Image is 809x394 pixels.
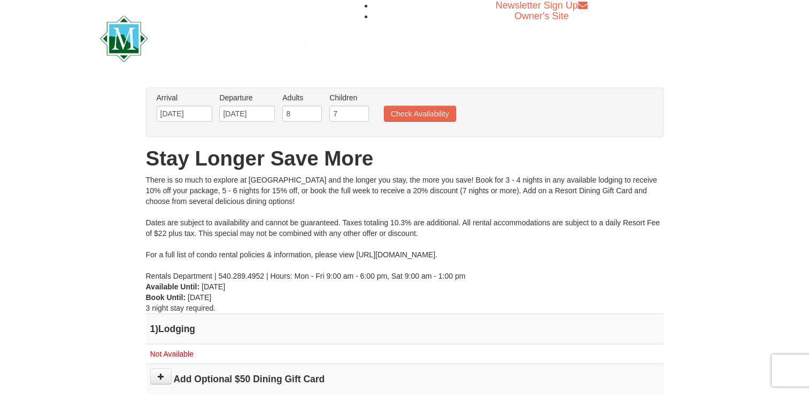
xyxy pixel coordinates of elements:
strong: Book Until: [146,293,186,302]
img: Massanutten Resort Logo [100,15,345,62]
label: Departure [219,92,275,103]
div: There is so much to explore at [GEOGRAPHIC_DATA] and the longer you stay, the more you save! Book... [146,175,664,281]
label: Arrival [157,92,212,103]
span: [DATE] [188,293,211,302]
button: Check Availability [384,106,456,122]
span: [DATE] [202,282,225,291]
label: Children [329,92,369,103]
h4: 1 Lodging [150,324,659,334]
label: Adults [282,92,322,103]
a: Massanutten Resort [100,25,345,50]
span: 3 night stay required. [146,304,216,312]
strong: Available Until: [146,282,200,291]
h1: Stay Longer Save More [146,148,664,169]
a: Owner's Site [514,11,568,21]
span: Not Available [150,350,194,358]
h4: Add Optional $50 Dining Gift Card [150,374,659,384]
span: ) [155,324,158,334]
